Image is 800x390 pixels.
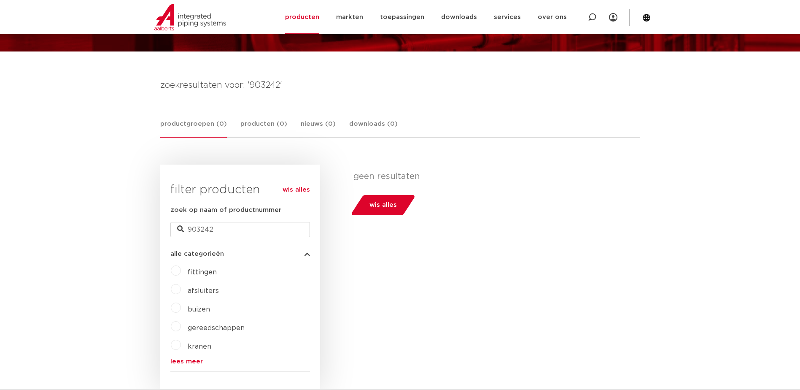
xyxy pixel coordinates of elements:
input: zoeken [170,222,310,237]
a: fittingen [188,269,217,276]
a: kranen [188,343,211,350]
a: gereedschappen [188,325,245,331]
span: alle categorieën [170,251,224,257]
label: zoek op naam of productnummer [170,205,281,215]
p: geen resultaten [353,171,634,181]
a: downloads (0) [349,119,398,137]
a: buizen [188,306,210,313]
span: wis alles [369,198,397,212]
a: lees meer [170,358,310,365]
h3: filter producten [170,181,310,198]
button: alle categorieën [170,251,310,257]
a: nieuws (0) [301,119,336,137]
a: wis alles [283,185,310,195]
a: producten (0) [240,119,287,137]
a: afsluiters [188,287,219,294]
h4: zoekresultaten voor: '903242' [160,79,640,92]
a: productgroepen (0) [160,119,227,138]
